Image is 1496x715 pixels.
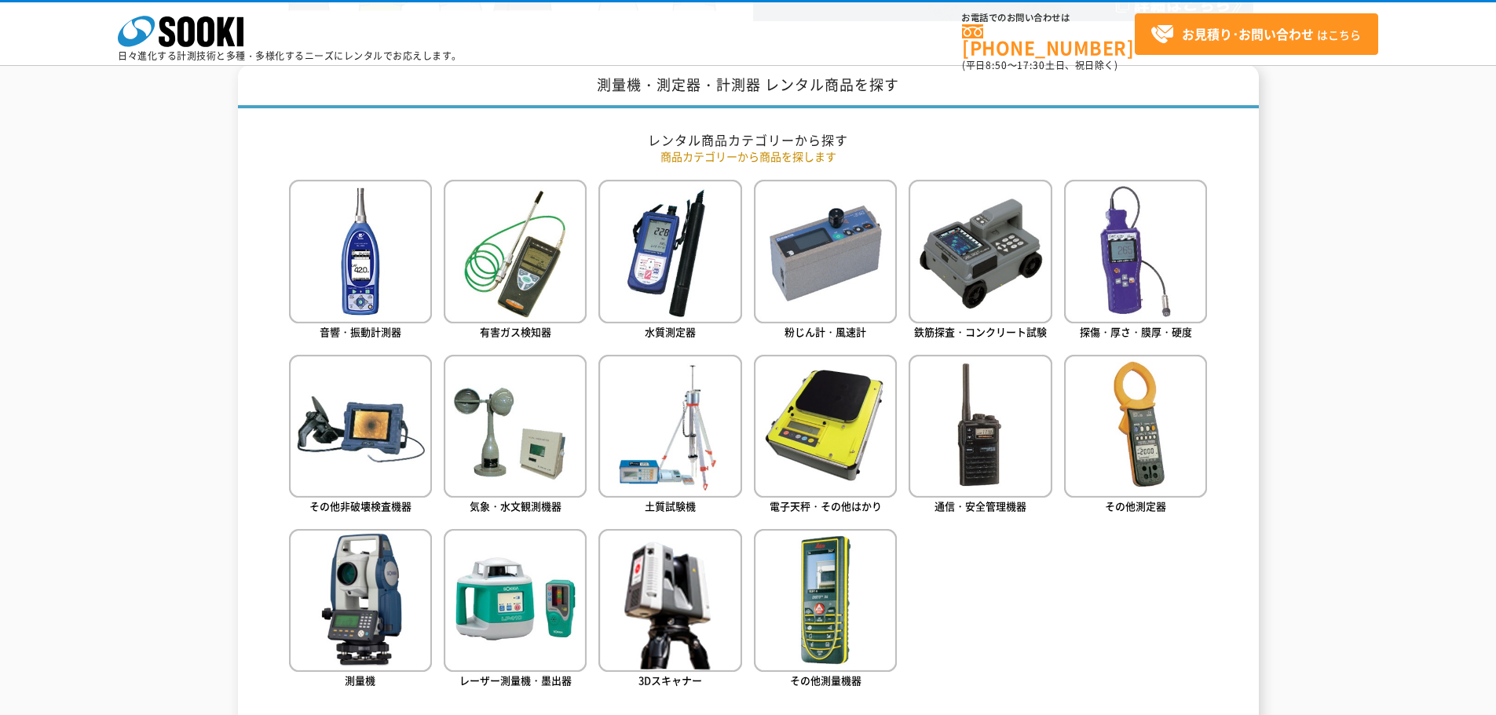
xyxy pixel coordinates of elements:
a: 測量機 [289,529,432,691]
span: 3Dスキャナー [638,673,702,688]
a: 気象・水文観測機器 [444,355,587,517]
span: レーザー測量機・墨出器 [459,673,572,688]
a: その他測定器 [1064,355,1207,517]
h2: レンタル商品カテゴリーから探す [289,132,1208,148]
a: 粉じん計・風速計 [754,180,897,342]
span: その他非破壊検査機器 [309,498,411,513]
img: 測量機 [289,529,432,672]
a: その他測量機器 [754,529,897,691]
img: 探傷・厚さ・膜厚・硬度 [1064,180,1207,323]
img: 3Dスキャナー [598,529,741,672]
img: 気象・水文観測機器 [444,355,587,498]
a: 土質試験機 [598,355,741,517]
span: お電話でのお問い合わせは [962,13,1135,23]
img: 鉄筋探査・コンクリート試験 [909,180,1052,323]
span: (平日 ～ 土日、祝日除く) [962,58,1117,72]
span: その他測量機器 [790,673,861,688]
a: [PHONE_NUMBER] [962,24,1135,57]
span: 測量機 [345,673,375,688]
a: 電子天秤・その他はかり [754,355,897,517]
img: 有害ガス検知器 [444,180,587,323]
img: その他非破壊検査機器 [289,355,432,498]
a: 探傷・厚さ・膜厚・硬度 [1064,180,1207,342]
span: 水質測定器 [645,324,696,339]
strong: お見積り･お問い合わせ [1182,24,1314,43]
span: 土質試験機 [645,498,696,513]
img: 音響・振動計測器 [289,180,432,323]
p: 商品カテゴリーから商品を探します [289,148,1208,165]
span: 電子天秤・その他はかり [770,498,882,513]
a: 有害ガス検知器 [444,180,587,342]
img: レーザー測量機・墨出器 [444,529,587,672]
span: 気象・水文観測機器 [470,498,561,513]
img: 水質測定器 [598,180,741,323]
a: 鉄筋探査・コンクリート試験 [909,180,1052,342]
a: お見積り･お問い合わせはこちら [1135,13,1378,55]
a: 通信・安全管理機器 [909,355,1052,517]
span: 音響・振動計測器 [320,324,401,339]
img: 粉じん計・風速計 [754,180,897,323]
a: 水質測定器 [598,180,741,342]
img: その他測量機器 [754,529,897,672]
span: 粉じん計・風速計 [785,324,866,339]
img: 土質試験機 [598,355,741,498]
span: 探傷・厚さ・膜厚・硬度 [1080,324,1192,339]
h1: 測量機・測定器・計測器 レンタル商品を探す [238,65,1259,108]
span: はこちら [1150,23,1361,46]
img: その他測定器 [1064,355,1207,498]
img: 通信・安全管理機器 [909,355,1052,498]
a: 音響・振動計測器 [289,180,432,342]
span: 8:50 [986,58,1008,72]
a: その他非破壊検査機器 [289,355,432,517]
span: その他測定器 [1105,498,1166,513]
a: 3Dスキャナー [598,529,741,691]
span: 通信・安全管理機器 [935,498,1026,513]
span: 有害ガス検知器 [480,324,551,339]
p: 日々進化する計測技術と多種・多様化するニーズにレンタルでお応えします。 [118,51,462,60]
img: 電子天秤・その他はかり [754,355,897,498]
a: レーザー測量機・墨出器 [444,529,587,691]
span: 鉄筋探査・コンクリート試験 [914,324,1047,339]
span: 17:30 [1017,58,1045,72]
